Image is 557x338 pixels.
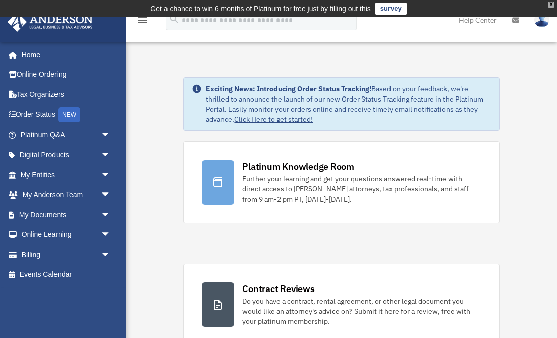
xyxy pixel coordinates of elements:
span: arrow_drop_down [101,165,121,185]
div: Platinum Knowledge Room [242,160,354,173]
a: Platinum Knowledge Room Further your learning and get your questions answered real-time with dire... [183,141,499,223]
div: Contract Reviews [242,282,314,295]
a: My Entitiesarrow_drop_down [7,165,126,185]
span: arrow_drop_down [101,225,121,246]
a: Events Calendar [7,265,126,285]
a: Digital Productsarrow_drop_down [7,145,126,165]
img: Anderson Advisors Platinum Portal [5,12,96,32]
a: survey [375,3,407,15]
a: Platinum Q&Aarrow_drop_down [7,125,126,145]
a: My Documentsarrow_drop_down [7,205,126,225]
div: Based on your feedback, we're thrilled to announce the launch of our new Order Status Tracking fe... [206,84,491,124]
span: arrow_drop_down [101,205,121,225]
a: Home [7,44,121,65]
a: Online Ordering [7,65,126,85]
div: close [548,2,554,8]
a: My Anderson Teamarrow_drop_down [7,185,126,205]
a: Online Learningarrow_drop_down [7,225,126,245]
div: NEW [58,107,80,122]
span: arrow_drop_down [101,125,121,146]
i: menu [136,14,148,26]
a: Tax Organizers [7,84,126,105]
div: Get a chance to win 6 months of Platinum for free just by filling out this [150,3,371,15]
i: search [169,14,180,25]
span: arrow_drop_down [101,145,121,166]
span: arrow_drop_down [101,185,121,206]
span: arrow_drop_down [101,245,121,265]
strong: Exciting News: Introducing Order Status Tracking! [206,84,371,93]
div: Do you have a contract, rental agreement, or other legal document you would like an attorney's ad... [242,296,481,326]
a: Order StatusNEW [7,105,126,125]
img: User Pic [534,13,549,27]
div: Further your learning and get your questions answered real-time with direct access to [PERSON_NAM... [242,174,481,204]
a: Click Here to get started! [234,115,313,124]
a: Billingarrow_drop_down [7,245,126,265]
a: menu [136,18,148,26]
